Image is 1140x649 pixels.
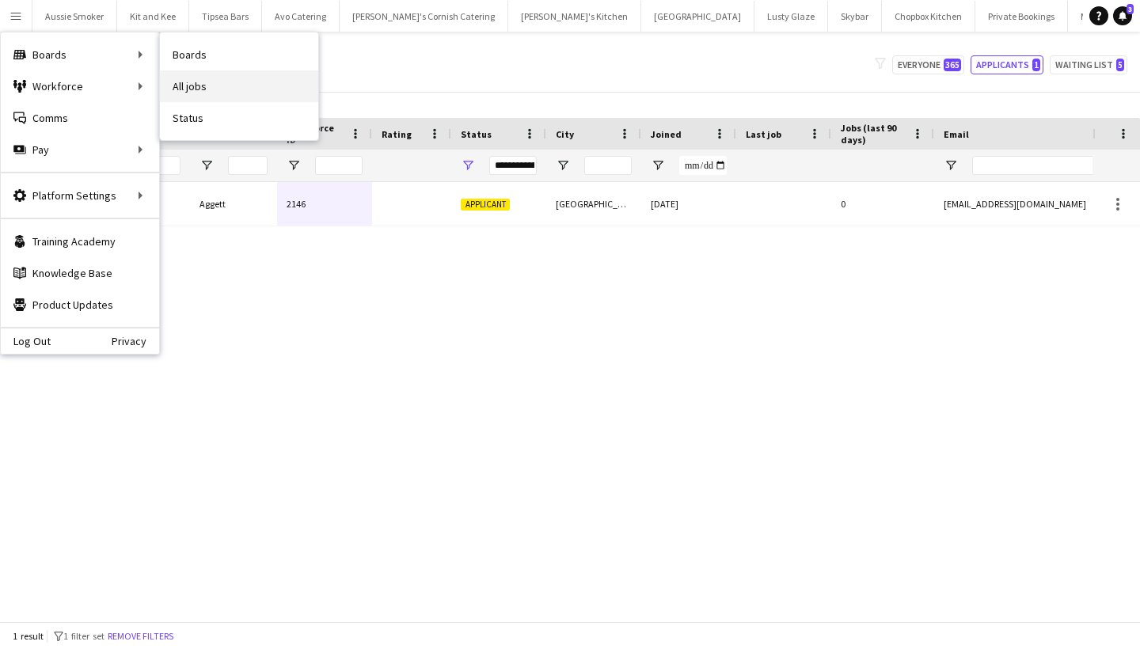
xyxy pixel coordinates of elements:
span: 1 [1032,59,1040,71]
div: [GEOGRAPHIC_DATA] [546,182,641,226]
div: Pay [1,134,159,165]
input: City Filter Input [584,156,632,175]
a: Knowledge Base [1,257,159,289]
input: First Name Filter Input [141,156,180,175]
span: 1 filter set [63,630,104,642]
div: Aggett [190,182,277,226]
button: Chopbox Kitchen [882,1,975,32]
button: Open Filter Menu [651,158,665,173]
div: Workforce [1,70,159,102]
a: Log Out [1,335,51,347]
span: 5 [1116,59,1124,71]
a: Privacy [112,335,159,347]
button: Tipsea Bars [189,1,262,32]
button: Waiting list5 [1050,55,1127,74]
a: 3 [1113,6,1132,25]
span: Joined [651,128,682,140]
span: Rating [382,128,412,140]
input: Workforce ID Filter Input [315,156,363,175]
div: 0 [831,182,934,226]
a: Status [160,102,318,134]
button: Applicants1 [971,55,1043,74]
button: Skybar [828,1,882,32]
input: Joined Filter Input [679,156,727,175]
button: Open Filter Menu [944,158,958,173]
input: Last Name Filter Input [228,156,268,175]
button: Aussie Smoker [32,1,117,32]
button: Open Filter Menu [461,158,475,173]
a: Comms [1,102,159,134]
span: 365 [944,59,961,71]
span: City [556,128,574,140]
a: All jobs [160,70,318,102]
button: [PERSON_NAME]'s Cornish Catering [340,1,508,32]
span: 3 [1127,4,1134,14]
div: 2146 [277,182,372,226]
div: Boards [1,39,159,70]
div: [DATE] [641,182,736,226]
a: Boards [160,39,318,70]
span: Jobs (last 90 days) [841,122,906,146]
span: Email [944,128,969,140]
button: [PERSON_NAME]'s Kitchen [508,1,641,32]
a: Training Academy [1,226,159,257]
a: Product Updates [1,289,159,321]
button: Avo Catering [262,1,340,32]
button: Open Filter Menu [199,158,214,173]
button: Lusty Glaze [754,1,828,32]
button: Private Bookings [975,1,1068,32]
button: Remove filters [104,628,177,645]
button: Open Filter Menu [556,158,570,173]
button: Everyone365 [892,55,964,74]
button: Kit and Kee [117,1,189,32]
div: Platform Settings [1,180,159,211]
span: Last job [746,128,781,140]
span: Applicant [461,199,510,211]
span: Status [461,128,492,140]
button: [GEOGRAPHIC_DATA] [641,1,754,32]
button: Open Filter Menu [287,158,301,173]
